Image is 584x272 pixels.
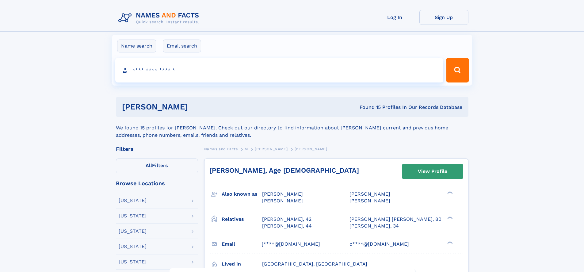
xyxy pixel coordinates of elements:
h3: Also known as [222,189,262,199]
a: View Profile [402,164,463,179]
span: [PERSON_NAME] [255,147,288,151]
label: Name search [117,40,156,52]
div: [US_STATE] [119,213,147,218]
div: ❯ [446,191,453,195]
span: [GEOGRAPHIC_DATA], [GEOGRAPHIC_DATA] [262,261,367,267]
span: [PERSON_NAME] [349,198,390,204]
div: [US_STATE] [119,244,147,249]
input: search input [115,58,444,82]
a: Sign Up [419,10,468,25]
div: ❯ [446,240,453,244]
span: M [245,147,248,151]
div: [US_STATE] [119,259,147,264]
span: All [146,163,152,168]
label: Filters [116,159,198,173]
img: Logo Names and Facts [116,10,204,26]
a: [PERSON_NAME], Age [DEMOGRAPHIC_DATA] [209,167,359,174]
div: We found 15 profiles for [PERSON_NAME]. Check out our directory to find information about [PERSON... [116,117,468,139]
div: [US_STATE] [119,198,147,203]
span: [PERSON_NAME] [349,191,390,197]
button: Search Button [446,58,469,82]
span: [PERSON_NAME] [262,191,303,197]
a: [PERSON_NAME] [255,145,288,153]
div: Found 15 Profiles In Our Records Database [274,104,462,111]
h1: [PERSON_NAME] [122,103,274,111]
h3: Relatives [222,214,262,224]
h3: Email [222,239,262,249]
a: Log In [370,10,419,25]
a: [PERSON_NAME], 42 [262,216,311,223]
label: Email search [163,40,201,52]
a: [PERSON_NAME] [PERSON_NAME], 80 [349,216,441,223]
div: ❯ [446,216,453,220]
span: [PERSON_NAME] [295,147,327,151]
span: [PERSON_NAME] [262,198,303,204]
div: Filters [116,146,198,152]
a: [PERSON_NAME], 34 [349,223,399,229]
div: Browse Locations [116,181,198,186]
div: [US_STATE] [119,229,147,234]
h3: Lived in [222,259,262,269]
a: [PERSON_NAME], 44 [262,223,312,229]
div: View Profile [418,164,447,178]
a: Names and Facts [204,145,238,153]
a: M [245,145,248,153]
